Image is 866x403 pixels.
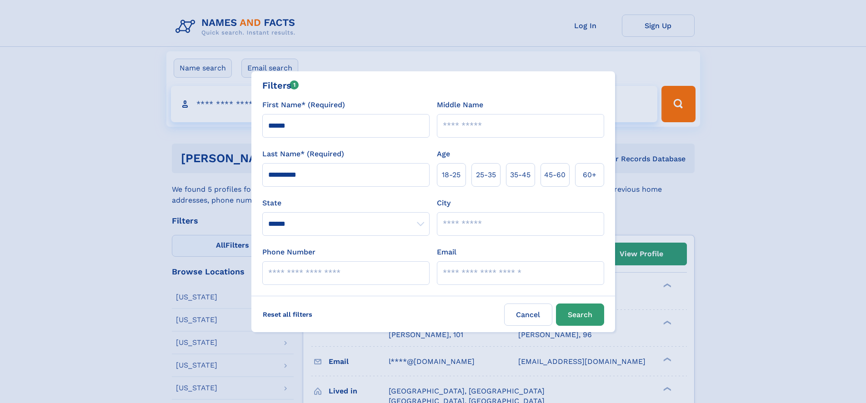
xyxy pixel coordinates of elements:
label: Cancel [504,303,552,326]
label: Email [437,247,456,258]
span: 60+ [583,169,596,180]
span: 45‑60 [544,169,566,180]
label: Last Name* (Required) [262,149,344,159]
span: 35‑45 [510,169,531,180]
label: Reset all filters [257,303,318,325]
span: 18‑25 [442,169,461,180]
label: State [262,198,430,209]
span: 25‑35 [476,169,496,180]
label: First Name* (Required) [262,100,345,110]
label: City [437,198,451,209]
label: Age [437,149,450,159]
label: Middle Name [437,100,483,110]
button: Search [556,303,604,326]
div: Filters [262,79,299,92]
label: Phone Number [262,247,315,258]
